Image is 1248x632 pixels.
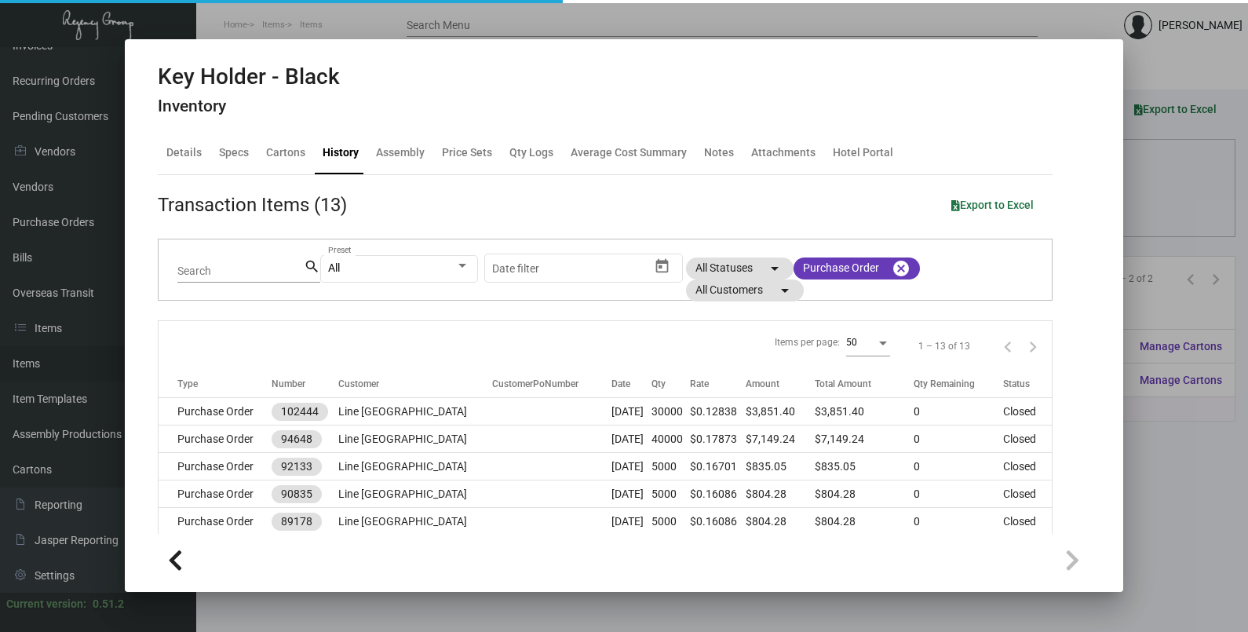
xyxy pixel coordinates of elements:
[649,254,674,279] button: Open calendar
[1003,377,1052,391] div: Status
[690,453,746,480] td: $0.16701
[272,458,322,476] mat-chip: 92133
[651,426,690,453] td: 40000
[1003,453,1052,480] td: Closed
[492,377,578,391] div: CustomerPoNumber
[846,336,890,349] mat-select: Items per page:
[690,377,709,391] div: Rate
[177,377,198,391] div: Type
[177,377,272,391] div: Type
[166,144,202,161] div: Details
[892,259,910,278] mat-icon: cancel
[914,480,1003,508] td: 0
[914,453,1003,480] td: 0
[611,480,651,508] td: [DATE]
[6,596,86,612] div: Current version:
[815,377,871,391] div: Total Amount
[775,335,840,349] div: Items per page:
[746,453,815,480] td: $835.05
[1003,377,1030,391] div: Status
[272,403,328,421] mat-chip: 102444
[272,485,322,503] mat-chip: 90835
[376,144,425,161] div: Assembly
[815,508,914,535] td: $804.28
[554,262,629,275] input: End date
[939,191,1046,219] button: Export to Excel
[690,480,746,508] td: $0.16086
[272,377,339,391] div: Number
[686,258,794,279] mat-chip: All Statuses
[846,337,857,348] span: 50
[995,334,1020,359] button: Previous page
[159,398,272,426] td: Purchase Order
[1003,480,1052,508] td: Closed
[338,480,491,508] td: Line [GEOGRAPHIC_DATA]
[815,426,914,453] td: $7,149.24
[1003,398,1052,426] td: Closed
[914,426,1003,453] td: 0
[1003,426,1052,453] td: Closed
[158,97,340,116] h4: Inventory
[571,144,687,161] div: Average Cost Summary
[951,199,1034,211] span: Export to Excel
[338,453,491,480] td: Line [GEOGRAPHIC_DATA]
[746,377,779,391] div: Amount
[815,453,914,480] td: $835.05
[746,480,815,508] td: $804.28
[651,398,690,426] td: 30000
[918,339,970,353] div: 1 – 13 of 13
[611,377,651,391] div: Date
[833,144,893,161] div: Hotel Portal
[690,508,746,535] td: $0.16086
[651,453,690,480] td: 5000
[746,508,815,535] td: $804.28
[158,64,340,90] h2: Key Holder - Black
[914,377,975,391] div: Qty Remaining
[323,144,359,161] div: History
[219,144,249,161] div: Specs
[338,377,379,391] div: Customer
[751,144,816,161] div: Attachments
[159,453,272,480] td: Purchase Order
[765,259,784,278] mat-icon: arrow_drop_down
[1020,334,1045,359] button: Next page
[815,480,914,508] td: $804.28
[272,513,322,531] mat-chip: 89178
[704,144,734,161] div: Notes
[686,279,804,301] mat-chip: All Customers
[690,398,746,426] td: $0.12838
[338,398,491,426] td: Line [GEOGRAPHIC_DATA]
[492,262,541,275] input: Start date
[611,398,651,426] td: [DATE]
[338,377,491,391] div: Customer
[611,377,630,391] div: Date
[775,281,794,300] mat-icon: arrow_drop_down
[651,377,666,391] div: Qty
[328,261,340,274] span: All
[794,258,920,279] mat-chip: Purchase Order
[509,144,553,161] div: Qty Logs
[611,453,651,480] td: [DATE]
[159,480,272,508] td: Purchase Order
[93,596,124,612] div: 0.51.2
[304,258,320,276] mat-icon: search
[914,508,1003,535] td: 0
[272,430,322,448] mat-chip: 94648
[159,508,272,535] td: Purchase Order
[651,377,690,391] div: Qty
[611,508,651,535] td: [DATE]
[746,426,815,453] td: $7,149.24
[746,398,815,426] td: $3,851.40
[338,426,491,453] td: Line [GEOGRAPHIC_DATA]
[272,377,305,391] div: Number
[914,398,1003,426] td: 0
[266,144,305,161] div: Cartons
[158,191,347,219] div: Transaction Items (13)
[815,398,914,426] td: $3,851.40
[1003,508,1052,535] td: Closed
[159,426,272,453] td: Purchase Order
[338,508,491,535] td: Line [GEOGRAPHIC_DATA]
[815,377,914,391] div: Total Amount
[611,426,651,453] td: [DATE]
[746,377,815,391] div: Amount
